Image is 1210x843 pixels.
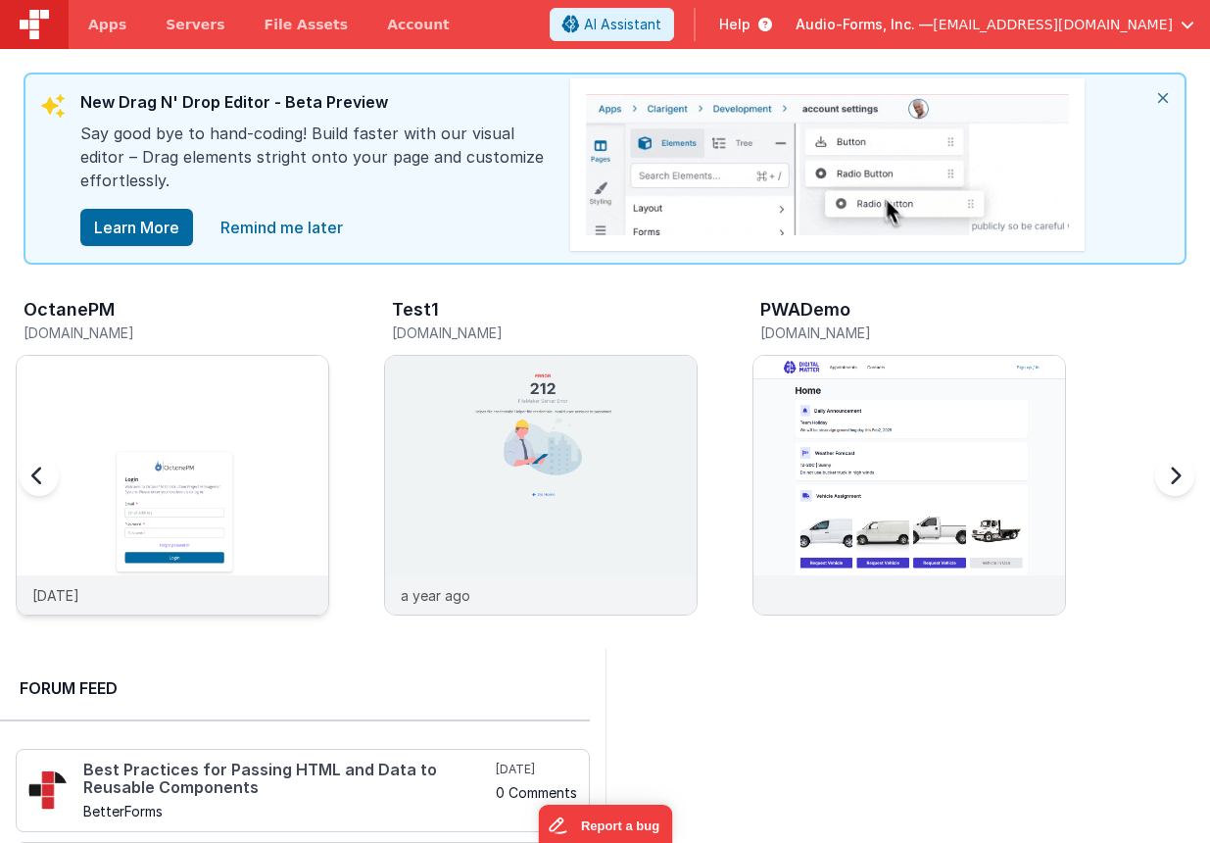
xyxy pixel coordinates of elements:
h5: [DOMAIN_NAME] [392,325,698,340]
span: AI Assistant [584,15,661,34]
span: Help [719,15,750,34]
h5: [DOMAIN_NAME] [24,325,329,340]
span: Apps [88,15,126,34]
button: AI Assistant [550,8,674,41]
h3: PWADemo [760,300,850,320]
span: Audio-Forms, Inc. — [796,15,933,34]
h5: [DOMAIN_NAME] [760,325,1066,340]
h3: Test1 [392,300,439,320]
div: New Drag N' Drop Editor - Beta Preview [80,90,551,122]
button: Learn More [80,209,193,246]
p: a year ago [401,585,470,606]
span: File Assets [265,15,349,34]
h2: Forum Feed [20,676,570,700]
span: Servers [166,15,224,34]
span: [EMAIL_ADDRESS][DOMAIN_NAME] [933,15,1173,34]
div: Say good bye to hand-coding! Build faster with our visual editor – Drag elements stright onto you... [80,122,551,208]
h3: OctanePM [24,300,115,320]
h5: BetterForms [83,804,492,818]
i: close [1141,74,1185,122]
a: Best Practices for Passing HTML and Data to Reusable Components BetterForms [DATE] 0 Comments [16,749,590,832]
a: close [209,208,355,247]
button: Audio-Forms, Inc. — [EMAIL_ADDRESS][DOMAIN_NAME] [796,15,1194,34]
h5: 0 Comments [496,785,577,800]
h4: Best Practices for Passing HTML and Data to Reusable Components [83,762,492,796]
h5: [DATE] [496,762,577,777]
img: 295_2.png [28,770,68,810]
